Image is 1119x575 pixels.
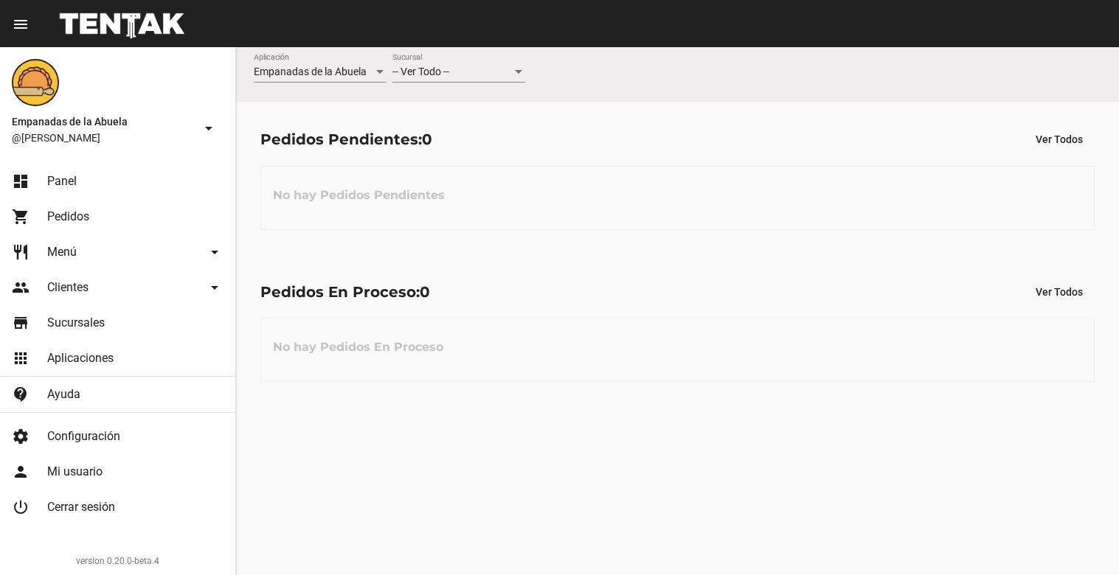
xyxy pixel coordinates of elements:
[12,428,30,445] mat-icon: settings
[12,208,30,226] mat-icon: shopping_cart
[254,66,367,77] span: Empanadas de la Abuela
[12,172,30,190] mat-icon: dashboard
[12,463,30,481] mat-icon: person
[12,279,30,296] mat-icon: people
[392,66,449,77] span: -- Ver Todo --
[1024,126,1095,153] button: Ver Todos
[1036,133,1083,145] span: Ver Todos
[47,500,115,515] span: Cerrar sesión
[261,325,455,369] h3: No hay Pedidos En Proceso
[12,243,30,261] mat-icon: restaurant
[206,279,224,296] mat-icon: arrow_drop_down
[12,15,30,33] mat-icon: menu
[260,280,430,304] div: Pedidos En Proceso:
[47,245,77,259] span: Menú
[47,429,120,444] span: Configuración
[260,128,432,151] div: Pedidos Pendientes:
[422,130,432,148] span: 0
[47,316,105,330] span: Sucursales
[12,113,194,130] span: Empanadas de la Abuela
[200,119,218,137] mat-icon: arrow_drop_down
[1036,286,1083,298] span: Ver Todos
[47,209,89,224] span: Pedidos
[12,130,194,145] span: @[PERSON_NAME]
[12,314,30,332] mat-icon: store
[47,351,114,366] span: Aplicaciones
[1024,279,1095,305] button: Ver Todos
[12,349,30,367] mat-icon: apps
[47,174,77,189] span: Panel
[47,464,103,479] span: Mi usuario
[12,498,30,516] mat-icon: power_settings_new
[206,243,224,261] mat-icon: arrow_drop_down
[12,59,59,106] img: f0136945-ed32-4f7c-91e3-a375bc4bb2c5.png
[47,280,89,295] span: Clientes
[261,173,457,217] h3: No hay Pedidos Pendientes
[12,554,224,568] div: version 0.20.0-beta.4
[12,386,30,403] mat-icon: contact_support
[420,283,430,301] span: 0
[47,387,80,402] span: Ayuda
